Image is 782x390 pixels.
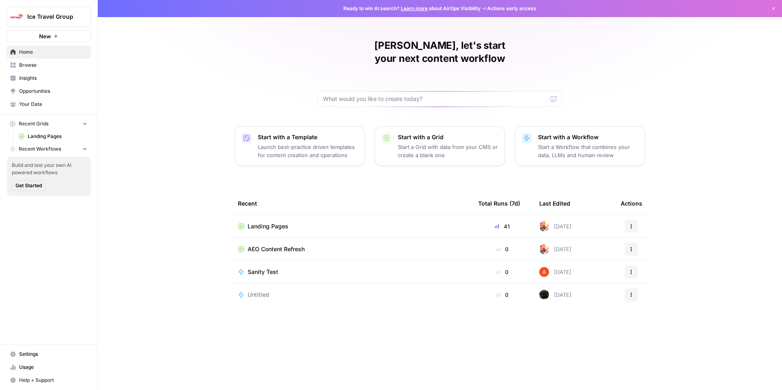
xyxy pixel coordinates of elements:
[235,126,365,166] button: Start with a TemplateLaunch best-practice driven templates for content creation and operations
[487,5,536,12] span: Actions early access
[19,364,87,371] span: Usage
[39,32,51,40] span: New
[248,222,288,230] span: Landing Pages
[7,361,91,374] a: Usage
[19,48,87,56] span: Home
[19,61,87,69] span: Browse
[375,126,505,166] button: Start with a GridStart a Grid with data from your CMS or create a blank one
[248,245,305,253] span: AEO Content Refresh
[12,180,46,191] button: Get Started
[19,88,87,95] span: Opportunities
[248,291,269,299] span: Untitled
[19,101,87,108] span: Your Data
[19,145,61,153] span: Recent Workflows
[398,133,498,141] p: Start with a Grid
[539,267,571,277] div: [DATE]
[538,143,638,159] p: Start a Workflow that combines your data, LLMs and human review
[19,74,87,82] span: Insights
[7,46,91,59] a: Home
[9,9,24,24] img: Ice Travel Group Logo
[27,13,77,21] span: Ice Travel Group
[7,30,91,42] button: New
[343,5,481,12] span: Ready to win AI search? about AirOps Visibility
[15,182,42,189] span: Get Started
[7,7,91,27] button: Workspace: Ice Travel Group
[7,72,91,85] a: Insights
[478,245,526,253] div: 0
[238,291,465,299] a: Untitled
[539,244,549,254] img: bumscs0cojt2iwgacae5uv0980n9
[621,192,642,215] div: Actions
[318,39,562,65] h1: [PERSON_NAME], let's start your next content workflow
[7,374,91,387] button: Help + Support
[248,268,278,276] span: Sanity Test
[539,221,571,231] div: [DATE]
[539,221,549,231] img: bumscs0cojt2iwgacae5uv0980n9
[539,290,571,300] div: [DATE]
[7,143,91,155] button: Recent Workflows
[238,245,465,253] a: AEO Content Refresh
[539,267,549,277] img: cje7zb9ux0f2nqyv5qqgv3u0jxek
[19,120,48,127] span: Recent Grids
[398,143,498,159] p: Start a Grid with data from your CMS or create a blank one
[323,95,547,103] input: What would you like to create today?
[478,268,526,276] div: 0
[478,192,520,215] div: Total Runs (7d)
[7,98,91,111] a: Your Data
[539,290,549,300] img: a7wp29i4q9fg250eipuu1edzbiqn
[238,268,465,276] a: Sanity Test
[515,126,645,166] button: Start with a WorkflowStart a Workflow that combines your data, LLMs and human review
[7,348,91,361] a: Settings
[539,244,571,254] div: [DATE]
[539,192,570,215] div: Last Edited
[12,162,86,176] span: Build and test your own AI powered workflows
[258,143,358,159] p: Launch best-practice driven templates for content creation and operations
[401,5,428,11] a: Learn more
[19,377,87,384] span: Help + Support
[238,192,465,215] div: Recent
[15,130,91,143] a: Landing Pages
[7,85,91,98] a: Opportunities
[28,133,87,140] span: Landing Pages
[7,59,91,72] a: Browse
[238,222,465,230] a: Landing Pages
[538,133,638,141] p: Start with a Workflow
[19,351,87,358] span: Settings
[478,291,526,299] div: 0
[478,222,526,230] div: 41
[7,118,91,130] button: Recent Grids
[258,133,358,141] p: Start with a Template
